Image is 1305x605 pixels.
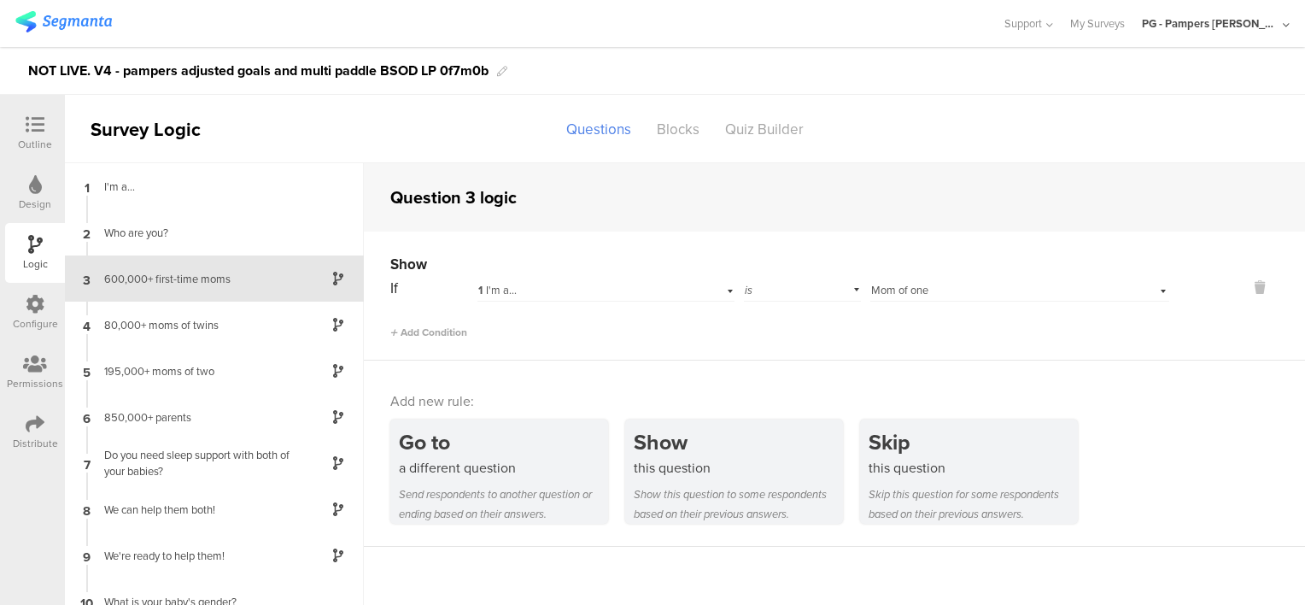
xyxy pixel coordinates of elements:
[634,485,843,524] div: Show this question to some respondents based on their previous answers.
[390,391,1280,411] div: Add new rule:
[390,254,427,275] span: Show
[23,256,48,272] div: Logic
[478,283,689,298] div: I'm a...
[1004,15,1042,32] span: Support
[18,137,52,152] div: Outline
[15,11,112,32] img: segmanta logo
[83,315,91,334] span: 4
[84,454,91,473] span: 7
[94,409,307,426] div: 850,000+ parents
[399,426,608,458] div: Go to
[83,223,91,242] span: 2
[94,225,307,241] div: Who are you?
[7,376,63,391] div: Permissions
[634,458,843,478] div: this question
[1142,15,1279,32] div: PG - Pampers [PERSON_NAME]
[94,271,307,287] div: 600,000+ first-time moms
[712,115,816,144] div: Quiz Builder
[83,500,91,519] span: 8
[745,282,752,298] span: is
[390,278,476,299] div: If
[399,485,608,524] div: Send respondents to another question or ending based on their answers.
[94,548,307,564] div: We're ready to help them!
[553,115,644,144] div: Questions
[83,269,91,288] span: 3
[869,458,1078,478] div: this question
[28,57,489,85] div: NOT LIVE. V4 - pampers adjusted goals and multi paddle BSOD LP 0f7m0b
[478,282,517,298] span: I'm a...
[871,282,928,298] span: Mom of one
[94,502,307,518] div: We can help them both!
[13,436,58,451] div: Distribute
[94,179,307,195] div: I'm a...
[83,546,91,565] span: 9
[83,361,91,380] span: 5
[65,115,261,144] div: Survey Logic
[83,408,91,426] span: 6
[390,185,517,210] div: Question 3 logic
[644,115,712,144] div: Blocks
[869,485,1078,524] div: Skip this question for some respondents based on their previous answers.
[399,458,608,478] div: a different question
[85,177,90,196] span: 1
[94,317,307,333] div: 80,000+ moms of twins
[634,426,843,458] div: Show
[94,447,307,479] div: Do you need sleep support with both of your babies?
[869,426,1078,458] div: Skip
[19,197,51,212] div: Design
[390,325,467,340] span: Add Condition
[94,363,307,379] div: 195,000+ moms of two
[478,283,483,298] span: 1
[13,316,58,332] div: Configure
